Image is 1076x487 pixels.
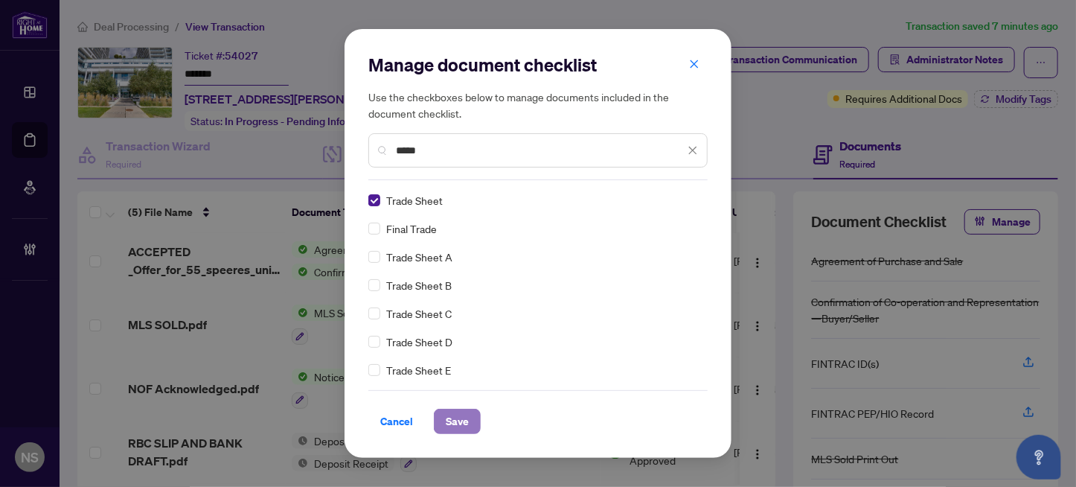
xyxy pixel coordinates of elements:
h5: Use the checkboxes below to manage documents included in the document checklist. [368,89,708,121]
span: Trade Sheet E [386,362,451,378]
button: Save [434,409,481,434]
span: Save [446,410,469,433]
span: Final Trade [386,220,437,237]
span: Trade Sheet B [386,277,452,293]
h2: Manage document checklist [368,53,708,77]
span: Cancel [380,410,413,433]
span: Trade Sheet [386,192,443,209]
span: Trade Sheet A [386,249,452,265]
span: close [688,145,698,156]
span: Trade Sheet D [386,334,452,350]
span: close [689,59,699,69]
button: Open asap [1016,435,1061,480]
span: Trade Sheet C [386,305,452,322]
button: Cancel [368,409,425,434]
